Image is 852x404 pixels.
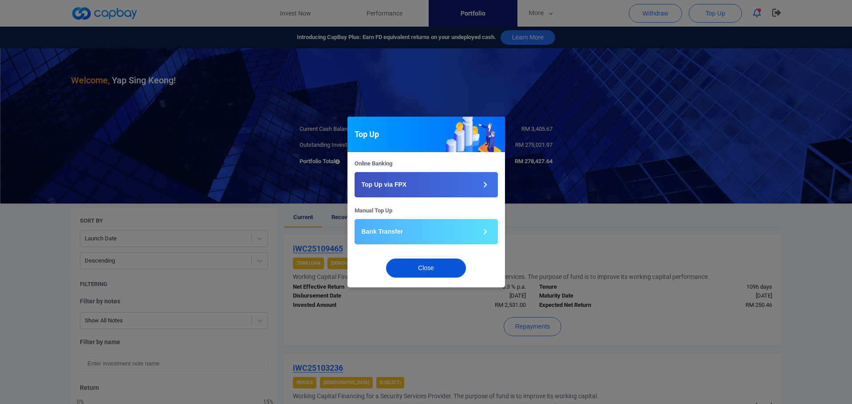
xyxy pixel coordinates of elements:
[355,159,498,169] p: Online Banking
[355,172,498,197] button: Top Up via FPX
[386,259,466,278] button: Close
[362,180,407,189] p: Top Up via FPX
[355,219,498,244] button: Bank Transfer
[355,206,498,216] p: Manual Top Up
[355,129,379,140] h5: Top Up
[362,227,403,236] p: Bank Transfer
